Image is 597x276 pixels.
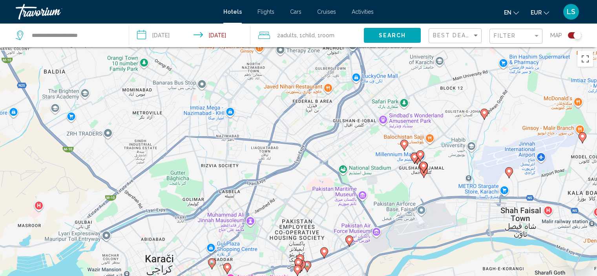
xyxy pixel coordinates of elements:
span: Map [550,30,562,41]
span: , 1 [297,30,315,41]
span: Room [320,32,334,38]
span: Filter [494,33,516,39]
button: Search [364,28,421,42]
span: Child [302,32,315,38]
button: Pārslēgt pilnekrāna skatu [577,51,593,67]
iframe: Poga, lai palaistu ziņojumapmaiņas logu [566,245,591,270]
button: Travelers: 2 adults, 1 child [250,24,364,47]
button: Toggle map [562,32,581,39]
span: 2 [277,30,297,41]
span: en [504,9,511,16]
button: Check-in date: Oct 23, 2025 Check-out date: Oct 30, 2025 [129,24,250,47]
span: , 1 [315,30,334,41]
span: Adults [280,32,297,38]
a: Cruises [317,9,336,15]
a: Cars [290,9,301,15]
button: User Menu [561,4,581,20]
a: Flights [257,9,274,15]
span: LS [567,8,575,16]
button: Change currency [531,7,549,18]
a: Hotels [223,9,242,15]
span: EUR [531,9,542,16]
button: Filter [489,28,542,44]
a: Activities [352,9,374,15]
span: Search [379,33,406,39]
span: Best Deals [433,32,474,38]
mat-select: Sort by [433,33,479,39]
button: Change language [504,7,519,18]
a: Travorium [16,4,215,20]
